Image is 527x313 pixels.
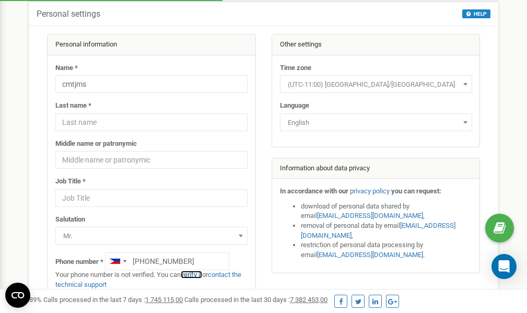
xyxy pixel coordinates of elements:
[391,187,441,195] strong: you can request:
[284,115,469,130] span: English
[280,101,309,111] label: Language
[272,158,480,179] div: Information about data privacy
[290,296,327,304] u: 7 382 453,00
[301,202,472,221] li: download of personal data shared by email ,
[59,229,244,244] span: Mr.
[317,212,423,219] a: [EMAIL_ADDRESS][DOMAIN_NAME]
[55,101,91,111] label: Last name *
[181,271,202,279] a: verify it
[301,222,455,239] a: [EMAIL_ADDRESS][DOMAIN_NAME]
[280,113,472,131] span: English
[280,75,472,93] span: (UTC-11:00) Pacific/Midway
[43,296,183,304] span: Calls processed in the last 7 days :
[55,151,248,169] input: Middle name or patronymic
[350,187,390,195] a: privacy policy
[55,139,137,149] label: Middle name or patronymic
[55,270,248,289] p: Your phone number is not verified. You can or
[5,283,30,308] button: Open CMP widget
[301,221,472,240] li: removal of personal data by email ,
[55,257,103,267] label: Phone number *
[106,253,130,270] div: Telephone country code
[55,271,241,288] a: contact the technical support
[491,254,517,279] div: Open Intercom Messenger
[55,215,85,225] label: Salutation
[55,227,248,245] span: Mr.
[55,75,248,93] input: Name
[284,77,469,92] span: (UTC-11:00) Pacific/Midway
[105,252,229,270] input: +1-800-555-55-55
[184,296,327,304] span: Calls processed in the last 30 days :
[280,187,348,195] strong: In accordance with our
[145,296,183,304] u: 1 745 115,00
[280,63,311,73] label: Time zone
[37,9,100,19] h5: Personal settings
[301,240,472,260] li: restriction of personal data processing by email .
[48,34,255,55] div: Personal information
[272,34,480,55] div: Other settings
[317,251,423,259] a: [EMAIL_ADDRESS][DOMAIN_NAME]
[55,113,248,131] input: Last name
[462,9,490,18] button: HELP
[55,177,86,187] label: Job Title *
[55,63,78,73] label: Name *
[55,189,248,207] input: Job Title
